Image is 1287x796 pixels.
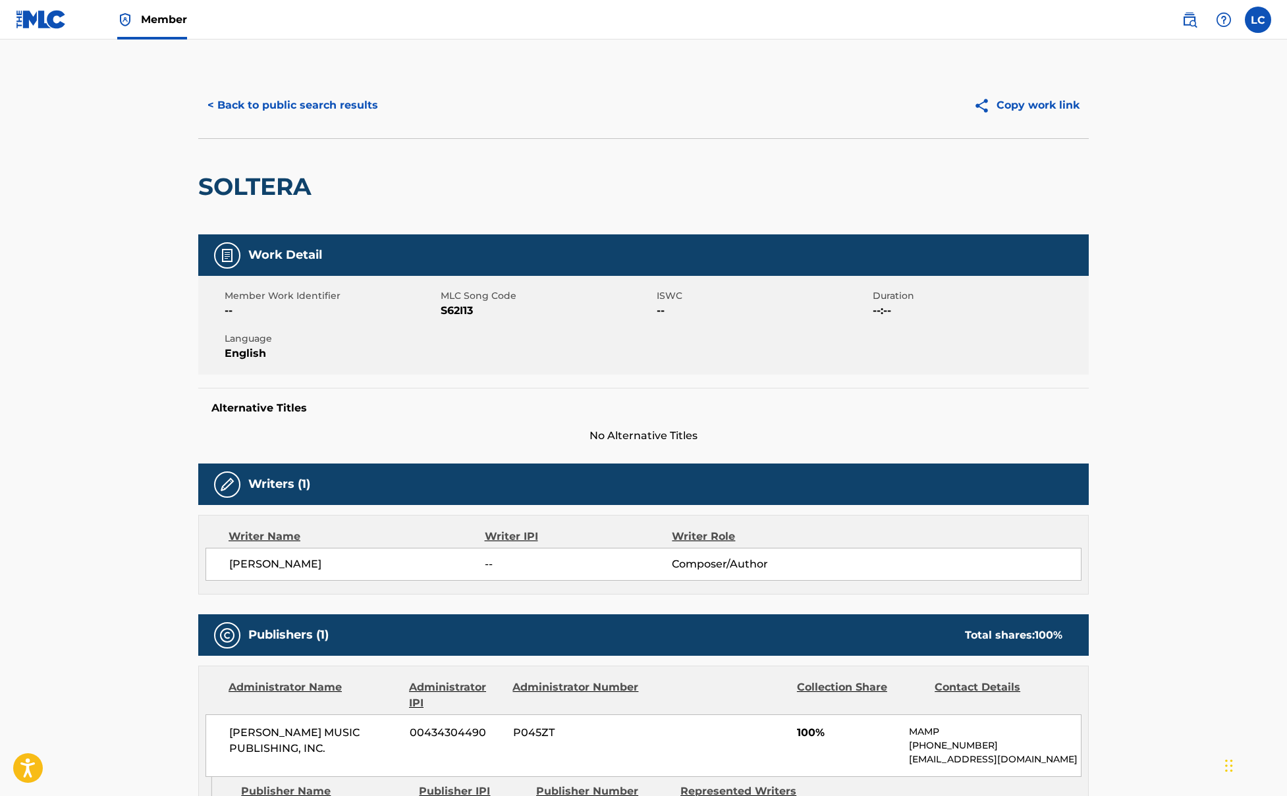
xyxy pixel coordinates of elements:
[198,89,387,122] button: < Back to public search results
[441,289,653,303] span: MLC Song Code
[909,739,1081,753] p: [PHONE_NUMBER]
[16,10,67,29] img: MLC Logo
[873,303,1085,319] span: --:--
[248,477,310,492] h5: Writers (1)
[229,529,485,544] div: Writer Name
[512,679,640,711] div: Administrator Number
[225,346,437,361] span: English
[1182,12,1197,28] img: search
[1221,733,1287,796] iframe: Chat Widget
[1216,12,1232,28] img: help
[141,12,187,27] span: Member
[117,12,133,28] img: Top Rightsholder
[909,753,1081,766] p: [EMAIL_ADDRESS][DOMAIN_NAME]
[873,289,1085,303] span: Duration
[211,402,1076,415] h5: Alternative Titles
[198,172,318,201] h2: SOLTERA
[797,725,899,741] span: 100%
[965,627,1062,643] div: Total shares:
[410,725,503,741] span: 00434304490
[219,248,235,263] img: Work Detail
[797,679,925,711] div: Collection Share
[657,303,869,319] span: --
[1176,7,1203,33] a: Public Search
[672,556,842,572] span: Composer/Author
[248,627,329,643] h5: Publishers (1)
[657,289,869,303] span: ISWC
[935,679,1062,711] div: Contact Details
[672,529,842,544] div: Writer Role
[229,725,400,756] span: [PERSON_NAME] MUSIC PUBLISHING, INC.
[409,679,503,711] div: Administrator IPI
[229,556,485,572] span: [PERSON_NAME]
[1211,7,1237,33] div: Help
[219,477,235,492] img: Writers
[219,627,235,643] img: Publishers
[229,679,399,711] div: Administrator Name
[973,97,997,114] img: Copy work link
[198,428,1089,444] span: No Alternative Titles
[225,289,437,303] span: Member Work Identifier
[485,529,672,544] div: Writer IPI
[1245,7,1271,33] div: User Menu
[909,725,1081,739] p: MAMP
[513,725,641,741] span: P045ZT
[1035,629,1062,641] span: 100 %
[485,556,672,572] span: --
[225,332,437,346] span: Language
[1225,746,1233,785] div: Drag
[225,303,437,319] span: --
[248,248,322,263] h5: Work Detail
[1250,552,1287,658] iframe: Resource Center
[964,89,1089,122] button: Copy work link
[441,303,653,319] span: S62I13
